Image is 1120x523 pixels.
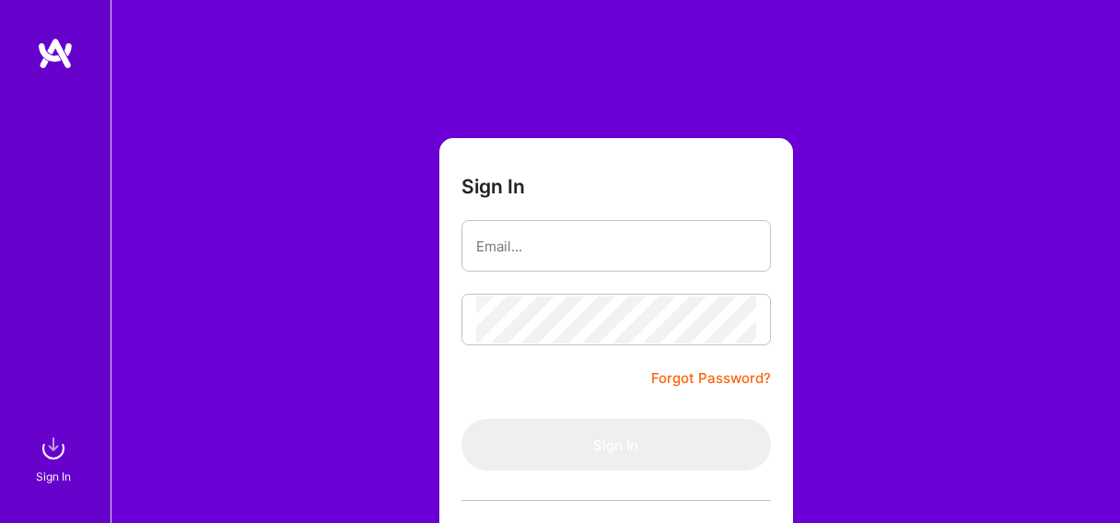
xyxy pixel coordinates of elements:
div: Sign In [36,467,71,486]
a: sign inSign In [39,430,72,486]
button: Sign In [461,419,771,471]
h3: Sign In [461,175,525,198]
img: logo [37,37,74,70]
input: Email... [476,223,756,270]
img: sign in [35,430,72,467]
a: Forgot Password? [651,367,771,389]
